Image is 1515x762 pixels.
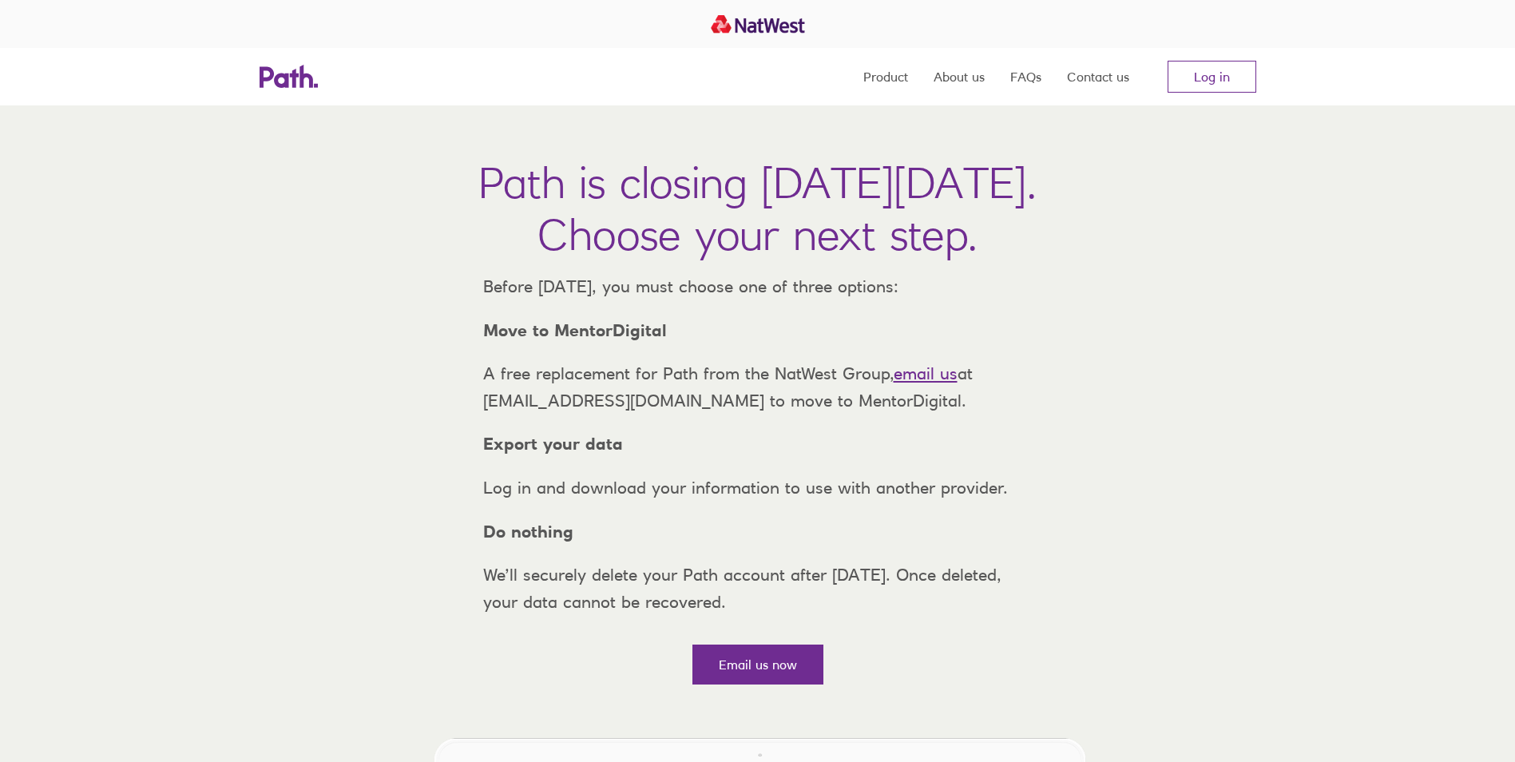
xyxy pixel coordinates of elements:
a: Product [863,48,908,105]
a: About us [934,48,985,105]
p: We’ll securely delete your Path account after [DATE]. Once deleted, your data cannot be recovered. [470,562,1045,615]
h1: Path is closing [DATE][DATE]. Choose your next step. [478,157,1037,260]
a: Log in [1168,61,1256,93]
strong: Do nothing [483,522,573,542]
strong: Move to MentorDigital [483,320,667,340]
p: A free replacement for Path from the NatWest Group, at [EMAIL_ADDRESS][DOMAIN_NAME] to move to Me... [470,360,1045,414]
a: email us [894,363,958,383]
p: Log in and download your information to use with another provider. [470,474,1045,502]
a: Contact us [1067,48,1129,105]
a: Email us now [692,645,823,685]
p: Before [DATE], you must choose one of three options: [470,273,1045,300]
a: FAQs [1010,48,1041,105]
strong: Export your data [483,434,623,454]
